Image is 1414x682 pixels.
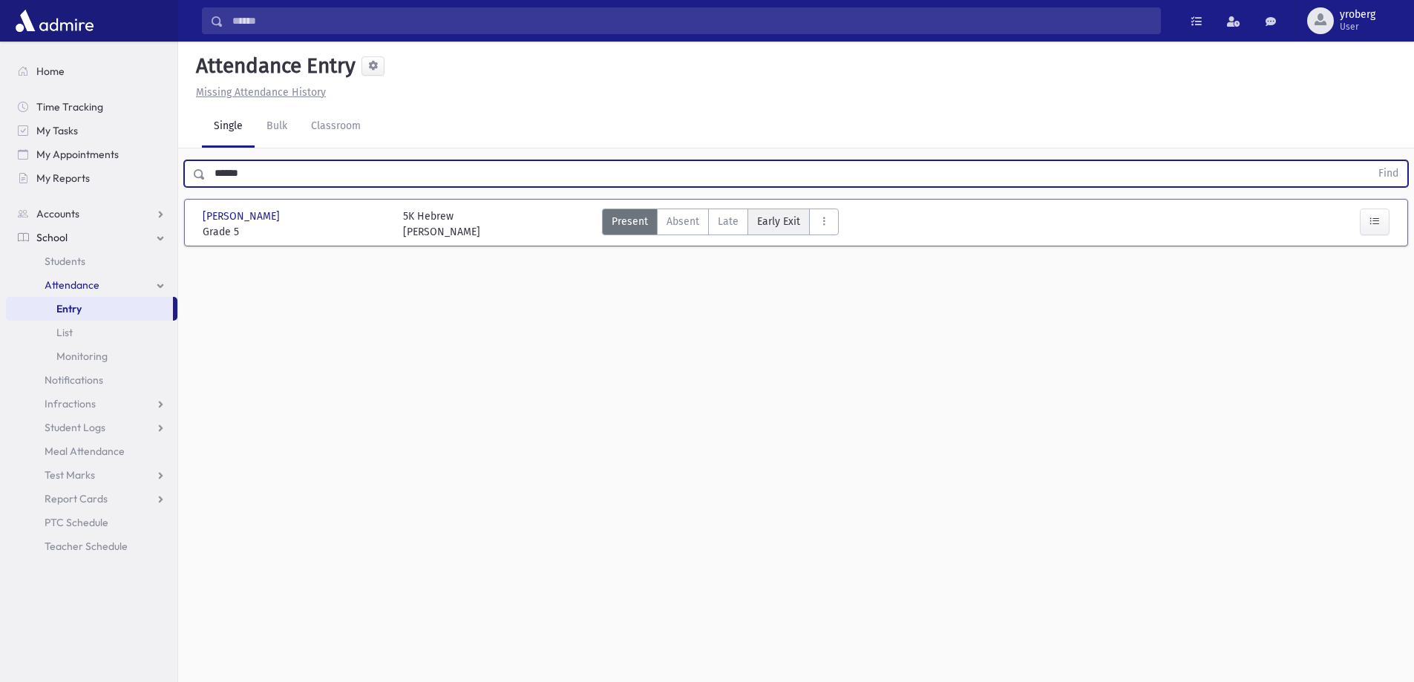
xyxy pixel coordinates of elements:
a: Student Logs [6,416,177,439]
a: My Tasks [6,119,177,142]
a: My Appointments [6,142,177,166]
a: Notifications [6,368,177,392]
span: Students [45,255,85,268]
span: Notifications [45,373,103,387]
a: Time Tracking [6,95,177,119]
a: Monitoring [6,344,177,368]
span: My Tasks [36,124,78,137]
a: List [6,321,177,344]
h5: Attendance Entry [190,53,356,79]
span: Meal Attendance [45,445,125,458]
span: List [56,326,73,339]
a: Bulk [255,106,299,148]
span: Accounts [36,207,79,220]
span: Report Cards [45,492,108,505]
a: PTC Schedule [6,511,177,534]
u: Missing Attendance History [196,86,326,99]
span: Present [612,214,648,229]
a: Report Cards [6,487,177,511]
a: School [6,226,177,249]
a: Test Marks [6,463,177,487]
span: Time Tracking [36,100,103,114]
a: Entry [6,297,173,321]
a: Home [6,59,177,83]
span: Late [718,214,739,229]
span: Early Exit [757,214,800,229]
a: Missing Attendance History [190,86,326,99]
span: Infractions [45,397,96,410]
span: Home [36,65,65,78]
a: My Reports [6,166,177,190]
span: User [1340,21,1375,33]
span: My Appointments [36,148,119,161]
span: Test Marks [45,468,95,482]
a: Students [6,249,177,273]
a: Accounts [6,202,177,226]
a: Single [202,106,255,148]
span: Monitoring [56,350,108,363]
span: Student Logs [45,421,105,434]
span: Grade 5 [203,224,388,240]
button: Find [1369,161,1407,186]
span: PTC Schedule [45,516,108,529]
span: My Reports [36,171,90,185]
a: Meal Attendance [6,439,177,463]
input: Search [223,7,1160,34]
a: Teacher Schedule [6,534,177,558]
img: AdmirePro [12,6,97,36]
span: Absent [667,214,699,229]
a: Attendance [6,273,177,297]
span: Entry [56,302,82,315]
span: Teacher Schedule [45,540,128,553]
div: 5K Hebrew [PERSON_NAME] [403,209,480,240]
span: [PERSON_NAME] [203,209,283,224]
a: Infractions [6,392,177,416]
span: School [36,231,68,244]
span: Attendance [45,278,99,292]
a: Classroom [299,106,373,148]
div: AttTypes [602,209,839,240]
span: yroberg [1340,9,1375,21]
